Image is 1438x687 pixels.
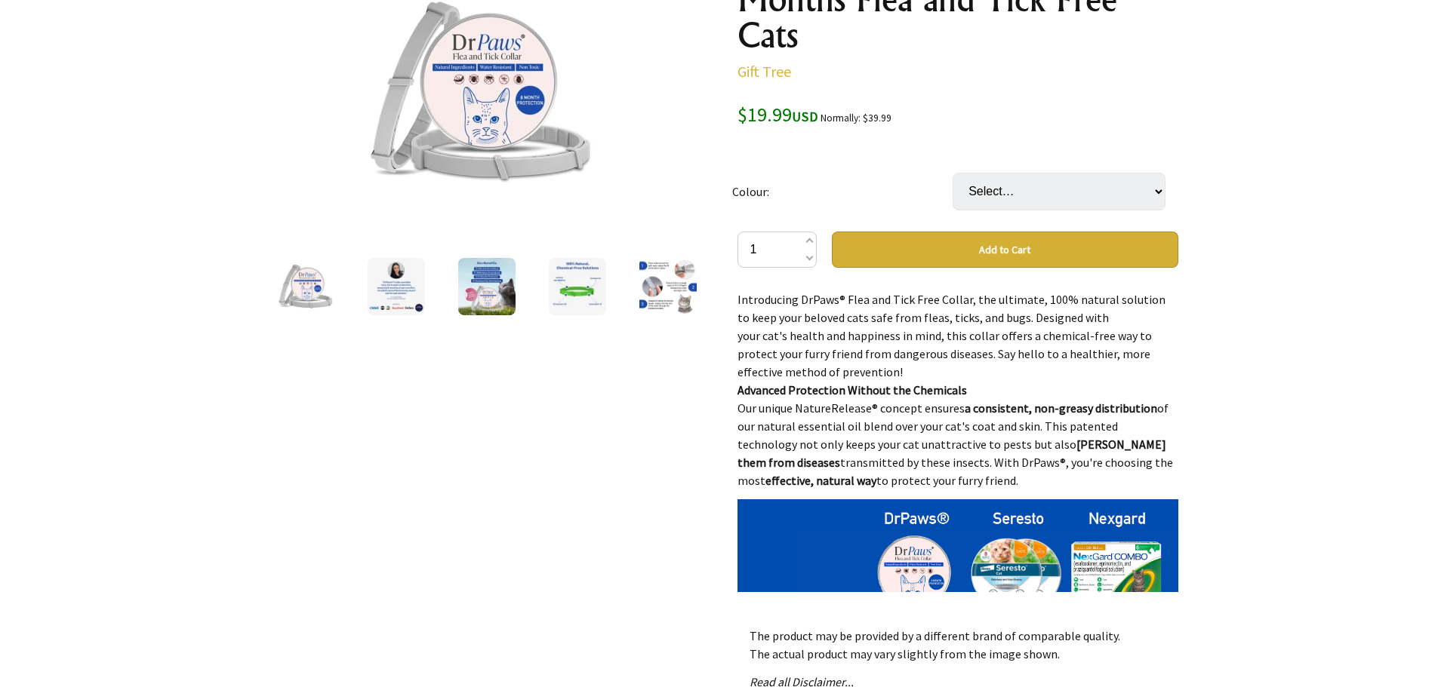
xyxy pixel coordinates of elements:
td: Colour: [732,152,953,232]
strong: a consistent, non-greasy distribution [965,400,1157,416]
img: Dr Paws™ 8 Months Flea and Tick Free Cats [639,258,697,315]
strong: [PERSON_NAME] them from diseases [737,437,1166,470]
img: Dr Paws™ 8 Months Flea and Tick Free Cats [368,258,425,315]
button: Add to Cart [832,232,1178,268]
strong: effective, natural way [765,473,876,488]
img: Dr Paws™ 8 Months Flea and Tick Free Cats [458,258,516,315]
p: Introducing DrPaws® Flea and Tick Free Collar, the ultimate, 100% natural solution to keep your b... [737,290,1178,489]
span: $19.99 [737,102,818,127]
p: The product may be provided by a different brand of comparable quality. The actual product may va... [750,627,1166,663]
img: Dr Paws™ 8 Months Flea and Tick Free Cats [549,258,606,315]
a: Gift Tree [737,62,791,81]
span: USD [792,108,818,125]
strong: Advanced Protection Without the Chemicals [737,382,967,397]
small: Normally: $39.99 [821,112,891,124]
img: Dr Paws™ 8 Months Flea and Tick Free Cats [277,258,334,315]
